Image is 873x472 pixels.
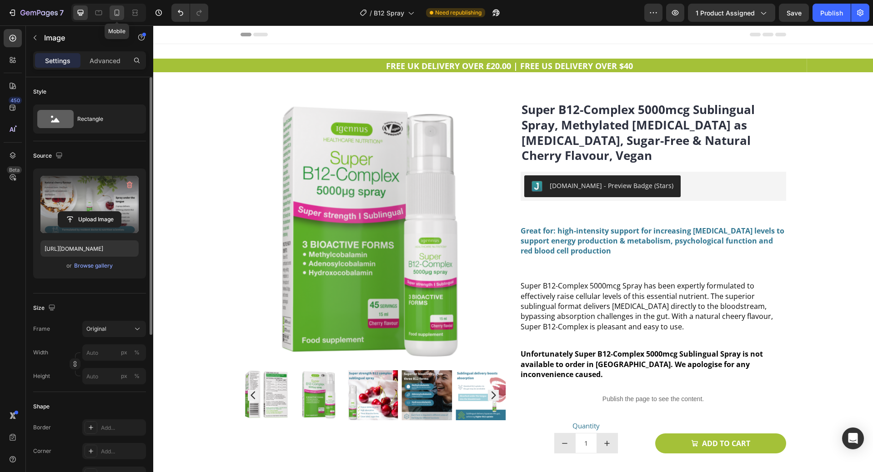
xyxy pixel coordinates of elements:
[367,76,633,139] h1: Super B12-Complex 5000mcg Sublingual Spray, Methylated [MEDICAL_DATA] as [MEDICAL_DATA], Sugar-Fr...
[422,408,444,427] input: quantity
[33,402,50,411] div: Shape
[33,325,50,333] label: Frame
[367,255,620,306] span: Super B12-Complex 5000mcg Spray has been expertly formulated to effectively raise cellular levels...
[367,323,633,354] div: Page 1
[371,150,527,172] button: Judge.me - Preview Badge (Stars)
[33,447,51,455] div: Corner
[842,427,864,449] div: Open Intercom Messenger
[95,364,105,375] button: Carousel Back Arrow
[101,424,144,432] div: Add...
[33,150,65,162] div: Source
[419,396,447,405] span: Quantity
[153,25,873,472] iframe: Design area
[4,4,68,22] button: 7
[820,8,843,18] div: Publish
[40,240,139,257] input: https://example.com/image.jpg
[444,408,464,427] button: increment
[74,262,113,270] div: Browse gallery
[119,347,130,358] button: %
[370,8,372,18] span: /
[45,56,70,65] p: Settings
[7,166,22,174] div: Beta
[74,261,113,270] button: Browse gallery
[367,200,631,231] b: Great for: high-intensity support for increasing [MEDICAL_DATA] levels to support energy producti...
[401,408,422,427] button: decrement
[119,371,130,382] button: %
[33,372,50,380] label: Height
[549,412,597,425] div: ADD TO CART
[378,155,389,166] img: Judgeme.png
[233,35,480,46] strong: FREE UK DELIVERY OVER £20.00 | FREE US DELIVERY OVER $40
[90,56,120,65] p: Advanced
[696,8,755,18] span: 1 product assigned
[121,372,127,380] div: px
[134,348,140,357] div: %
[367,323,610,354] strong: Unfortunately Super B12-Complex 5000mcg Sublingual Spray is not available to order in [GEOGRAPHIC...
[58,211,121,228] button: Upload Image
[44,32,121,43] p: Image
[688,4,775,22] button: 1 product assigned
[33,423,51,432] div: Border
[779,4,809,22] button: Save
[502,408,633,428] button: ADD TO CART
[77,109,133,129] div: Rectangle
[101,447,144,456] div: Add...
[787,9,802,17] span: Save
[33,88,46,96] div: Style
[367,369,633,378] p: Publish the page to see the content.
[134,372,140,380] div: %
[335,364,346,375] button: Carousel Next Arrow
[82,368,146,384] input: px%
[82,344,146,361] input: px%
[374,8,404,18] span: B12 Spray
[33,302,57,314] div: Size
[86,325,106,333] span: Original
[9,97,22,104] div: 450
[435,9,482,17] span: Need republishing
[66,260,72,271] span: or
[396,155,520,165] div: [DOMAIN_NAME] - Preview Badge (Stars)
[121,348,127,357] div: px
[60,7,64,18] p: 7
[813,4,851,22] button: Publish
[82,321,146,337] button: Original
[171,4,208,22] div: Undo/Redo
[131,371,142,382] button: px
[131,347,142,358] button: px
[33,348,48,357] label: Width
